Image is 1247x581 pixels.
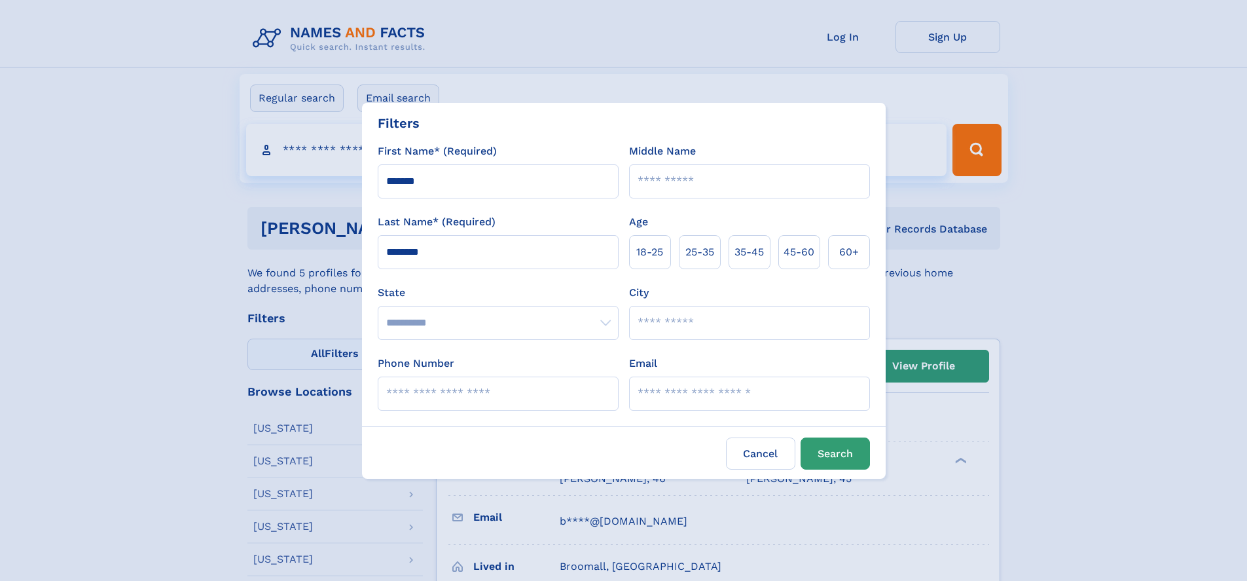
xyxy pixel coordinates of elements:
span: 60+ [839,244,859,260]
label: State [378,285,619,301]
label: Cancel [726,438,795,470]
label: City [629,285,649,301]
label: Middle Name [629,143,696,159]
label: Age [629,214,648,230]
label: Email [629,356,657,371]
span: 18‑25 [636,244,663,260]
div: Filters [378,113,420,133]
label: First Name* (Required) [378,143,497,159]
label: Phone Number [378,356,454,371]
button: Search [801,438,870,470]
label: Last Name* (Required) [378,214,496,230]
span: 35‑45 [734,244,764,260]
span: 25‑35 [685,244,714,260]
span: 45‑60 [784,244,814,260]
